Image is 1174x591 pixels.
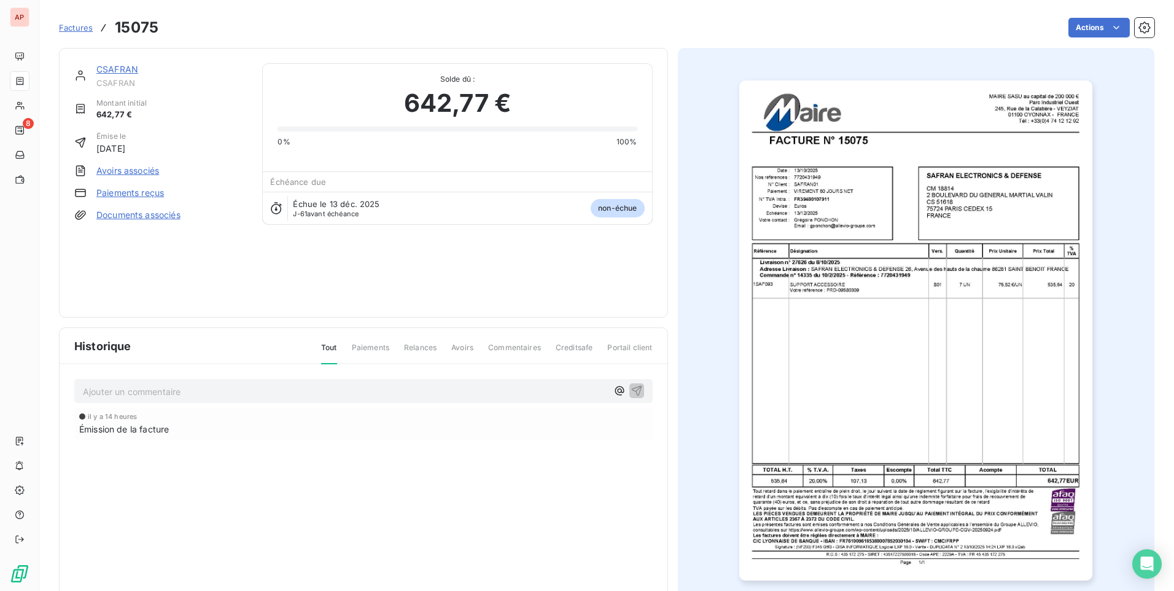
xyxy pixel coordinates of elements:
[1068,18,1130,37] button: Actions
[556,342,593,363] span: Creditsafe
[96,64,138,74] a: CSAFRAN
[321,342,337,364] span: Tout
[96,142,126,155] span: [DATE]
[96,209,181,221] a: Documents associés
[96,131,126,142] span: Émise le
[59,22,93,34] a: Factures
[278,136,290,147] span: 0%
[616,136,637,147] span: 100%
[278,74,637,85] span: Solde dû :
[23,118,34,129] span: 8
[293,209,307,218] span: J-61
[404,342,437,363] span: Relances
[451,342,473,363] span: Avoirs
[96,165,159,177] a: Avoirs associés
[96,187,164,199] a: Paiements reçus
[74,338,131,354] span: Historique
[488,342,541,363] span: Commentaires
[293,210,359,217] span: avant échéance
[96,78,247,88] span: CSAFRAN
[591,199,644,217] span: non-échue
[88,413,137,420] span: il y a 14 heures
[79,423,169,436] span: Émission de la facture
[352,342,389,363] span: Paiements
[115,17,158,39] h3: 15075
[96,109,147,121] span: 642,77 €
[293,199,379,209] span: Échue le 13 déc. 2025
[404,85,511,122] span: 642,77 €
[739,80,1092,581] img: invoice_thumbnail
[59,23,93,33] span: Factures
[1132,549,1162,579] div: Open Intercom Messenger
[10,7,29,27] div: AP
[10,564,29,584] img: Logo LeanPay
[270,177,326,187] span: Échéance due
[96,98,147,109] span: Montant initial
[607,342,652,363] span: Portail client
